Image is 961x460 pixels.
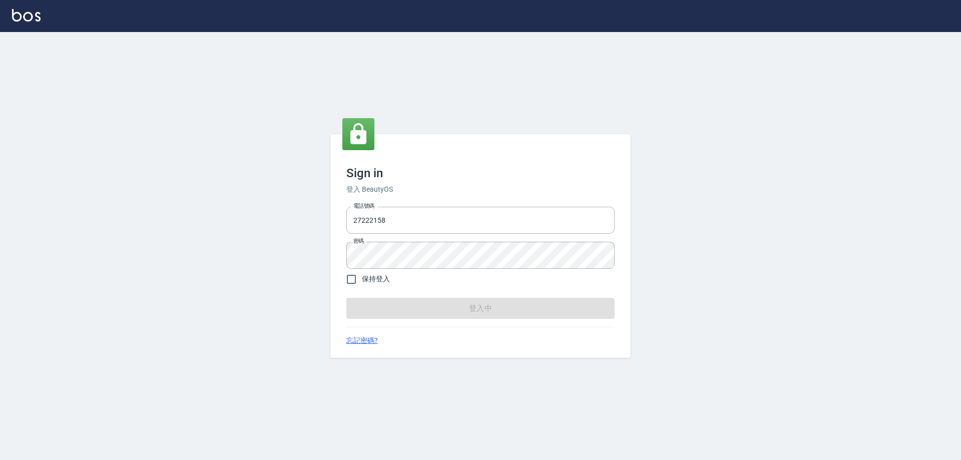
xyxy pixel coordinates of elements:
img: Logo [12,9,41,22]
h6: 登入 BeautyOS [346,184,615,195]
span: 保持登入 [362,274,390,284]
h3: Sign in [346,166,615,180]
a: 忘記密碼? [346,335,378,346]
label: 密碼 [353,237,364,245]
label: 電話號碼 [353,202,374,210]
